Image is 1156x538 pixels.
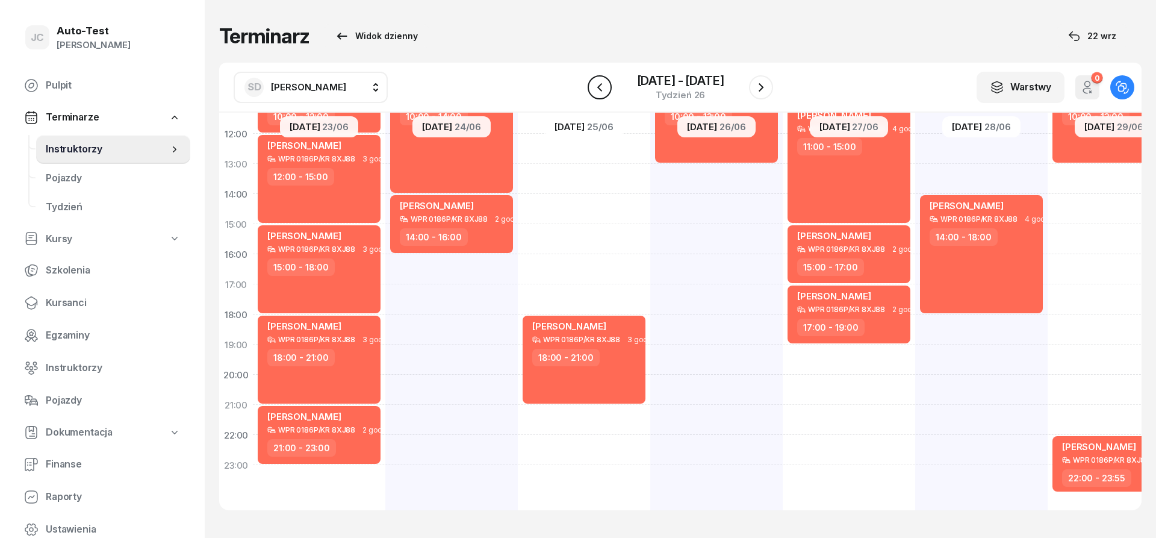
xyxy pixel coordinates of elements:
[797,290,871,302] span: [PERSON_NAME]
[455,122,481,131] span: 24/06
[819,122,850,131] span: [DATE]
[362,155,389,163] span: 3 godz.
[797,138,862,155] div: 11:00 - 15:00
[532,349,600,366] div: 18:00 - 21:00
[290,122,320,131] span: [DATE]
[219,119,253,149] div: 12:00
[808,245,885,253] div: WPR 0186P/KR 8XJ88
[1091,72,1102,83] div: 0
[46,360,181,376] span: Instruktorzy
[36,135,190,164] a: Instruktorzy
[940,215,1018,223] div: WPR 0186P/KR 8XJ88
[1084,122,1114,131] span: [DATE]
[362,336,389,344] span: 3 godz.
[219,330,253,360] div: 19:00
[46,393,181,408] span: Pojazdy
[362,426,388,434] span: 2 godz.
[219,149,253,179] div: 13:00
[57,26,131,36] div: Auto-Test
[219,25,309,47] h1: Terminarz
[46,457,181,472] span: Finanse
[46,170,181,186] span: Pojazdy
[1075,75,1099,99] button: 0
[637,75,724,87] div: [DATE] [DATE]
[892,305,918,314] span: 2 godz.
[46,263,181,278] span: Szkolenia
[267,258,335,276] div: 15:00 - 18:00
[46,328,181,343] span: Egzaminy
[495,215,521,224] span: 2 godz.
[36,193,190,222] a: Tydzień
[14,483,190,511] a: Raporty
[46,142,169,157] span: Instruktorzy
[797,258,864,276] div: 15:00 - 17:00
[271,81,346,93] span: [PERSON_NAME]
[46,425,113,440] span: Dokumentacja
[278,426,355,434] div: WPR 0186P/KR 8XJ88
[46,489,181,505] span: Raporty
[1068,29,1116,43] div: 22 wrz
[532,321,606,332] span: [PERSON_NAME]
[267,168,334,186] div: 12:00 - 15:00
[14,386,190,415] a: Pojazdy
[892,245,918,254] span: 2 godz.
[267,439,336,457] div: 21:00 - 23:00
[543,336,620,343] div: WPR 0186P/KR 8XJ88
[14,419,190,446] a: Dokumentacja
[930,200,1004,211] span: [PERSON_NAME]
[219,239,253,269] div: 16:00
[267,140,341,151] span: [PERSON_NAME]
[687,122,717,131] span: [DATE]
[422,122,452,131] span: [DATE]
[555,122,585,131] span: [DATE]
[1057,24,1127,48] button: 22 wrz
[362,245,389,254] span: 3 godz.
[46,522,181,537] span: Ustawienia
[1062,441,1136,452] span: [PERSON_NAME]
[278,245,355,253] div: WPR 0186P/KR 8XJ88
[14,450,190,479] a: Finanse
[977,72,1064,103] button: Warstwy
[36,164,190,193] a: Pojazdy
[46,295,181,311] span: Kursanci
[627,336,654,344] span: 3 godz.
[267,321,341,332] span: [PERSON_NAME]
[14,256,190,285] a: Szkolenia
[400,228,468,246] div: 14:00 - 16:00
[322,122,348,131] span: 23/06
[219,179,253,209] div: 14:00
[278,336,355,343] div: WPR 0186P/KR 8XJ88
[267,411,341,422] span: [PERSON_NAME]
[219,209,253,239] div: 15:00
[14,354,190,383] a: Instruktorzy
[324,24,429,48] button: Widok dzienny
[400,200,474,211] span: [PERSON_NAME]
[637,90,724,99] div: Tydzień 26
[1025,215,1051,224] span: 4 godz.
[797,230,871,242] span: [PERSON_NAME]
[219,450,253,480] div: 23:00
[219,299,253,330] div: 18:00
[1062,469,1131,487] div: 22:00 - 23:55
[46,199,181,215] span: Tydzień
[14,71,190,100] a: Pulpit
[219,390,253,420] div: 21:00
[587,122,614,131] span: 25/06
[1117,122,1143,131] span: 29/06
[984,122,1011,131] span: 28/06
[990,80,1051,95] div: Warstwy
[267,349,335,366] div: 18:00 - 21:00
[14,289,190,317] a: Kursanci
[219,420,253,450] div: 22:00
[46,231,72,247] span: Kursy
[219,269,253,299] div: 17:00
[411,215,488,223] div: WPR 0186P/KR 8XJ88
[14,104,190,131] a: Terminarze
[335,29,418,43] div: Widok dzienny
[57,37,131,53] div: [PERSON_NAME]
[14,321,190,350] a: Egzaminy
[852,122,878,131] span: 27/06
[808,305,885,313] div: WPR 0186P/KR 8XJ88
[31,33,45,43] span: JC
[278,155,355,163] div: WPR 0186P/KR 8XJ88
